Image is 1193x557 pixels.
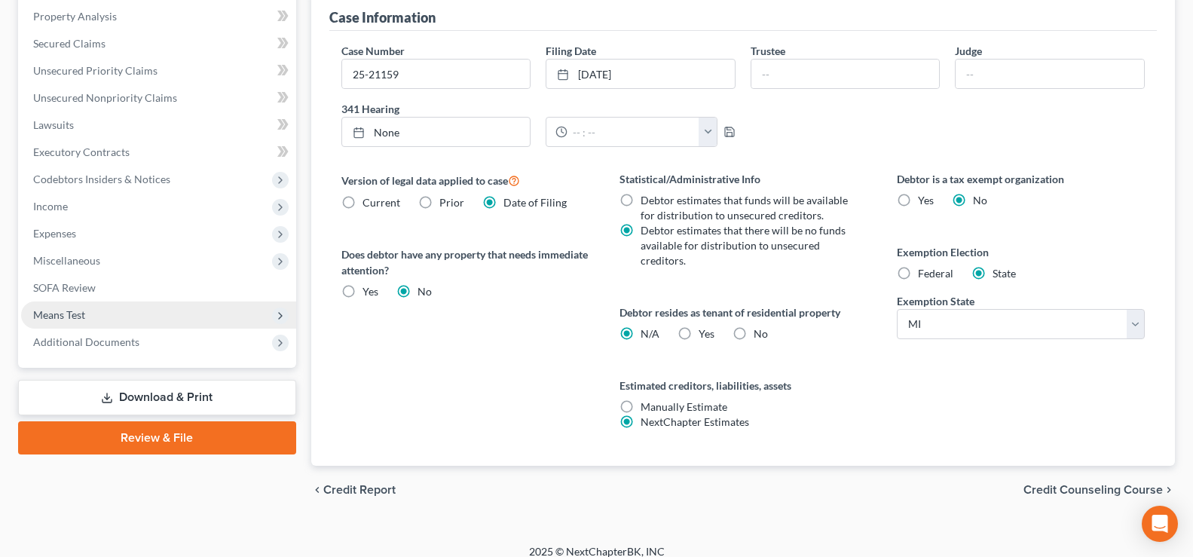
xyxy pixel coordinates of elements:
[918,194,934,207] span: Yes
[362,285,378,298] span: Yes
[1023,484,1163,496] span: Credit Counseling Course
[619,378,867,393] label: Estimated creditors, liabilities, assets
[21,84,296,112] a: Unsecured Nonpriority Claims
[1023,484,1175,496] button: Credit Counseling Course chevron_right
[33,145,130,158] span: Executory Contracts
[323,484,396,496] span: Credit Report
[699,327,714,340] span: Yes
[33,200,68,213] span: Income
[918,267,953,280] span: Federal
[641,400,727,413] span: Manually Estimate
[341,246,589,278] label: Does debtor have any property that needs immediate attention?
[897,171,1145,187] label: Debtor is a tax exempt organization
[311,484,396,496] button: chevron_left Credit Report
[546,43,596,59] label: Filing Date
[362,196,400,209] span: Current
[33,281,96,294] span: SOFA Review
[567,118,699,146] input: -- : --
[1163,484,1175,496] i: chevron_right
[641,194,848,222] span: Debtor estimates that funds will be available for distribution to unsecured creditors.
[619,171,867,187] label: Statistical/Administrative Info
[503,196,567,209] span: Date of Filing
[33,227,76,240] span: Expenses
[751,43,785,59] label: Trustee
[342,60,531,88] input: Enter case number...
[897,293,974,309] label: Exemption State
[897,244,1145,260] label: Exemption Election
[329,8,436,26] div: Case Information
[341,43,405,59] label: Case Number
[21,30,296,57] a: Secured Claims
[439,196,464,209] span: Prior
[33,91,177,104] span: Unsecured Nonpriority Claims
[21,139,296,166] a: Executory Contracts
[334,101,743,117] label: 341 Hearing
[1142,506,1178,542] div: Open Intercom Messenger
[21,3,296,30] a: Property Analysis
[754,327,768,340] span: No
[993,267,1016,280] span: State
[311,484,323,496] i: chevron_left
[751,60,940,88] input: --
[18,421,296,454] a: Review & File
[619,305,867,320] label: Debtor resides as tenant of residential property
[33,37,106,50] span: Secured Claims
[21,274,296,301] a: SOFA Review
[33,335,139,348] span: Additional Documents
[18,380,296,415] a: Download & Print
[641,224,846,267] span: Debtor estimates that there will be no funds available for distribution to unsecured creditors.
[21,112,296,139] a: Lawsuits
[21,57,296,84] a: Unsecured Priority Claims
[33,10,117,23] span: Property Analysis
[546,60,735,88] a: [DATE]
[641,327,659,340] span: N/A
[33,118,74,131] span: Lawsuits
[955,43,982,59] label: Judge
[956,60,1144,88] input: --
[973,194,987,207] span: No
[33,308,85,321] span: Means Test
[341,171,589,189] label: Version of legal data applied to case
[641,415,749,428] span: NextChapter Estimates
[342,118,531,146] a: None
[418,285,432,298] span: No
[33,64,158,77] span: Unsecured Priority Claims
[33,173,170,185] span: Codebtors Insiders & Notices
[33,254,100,267] span: Miscellaneous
